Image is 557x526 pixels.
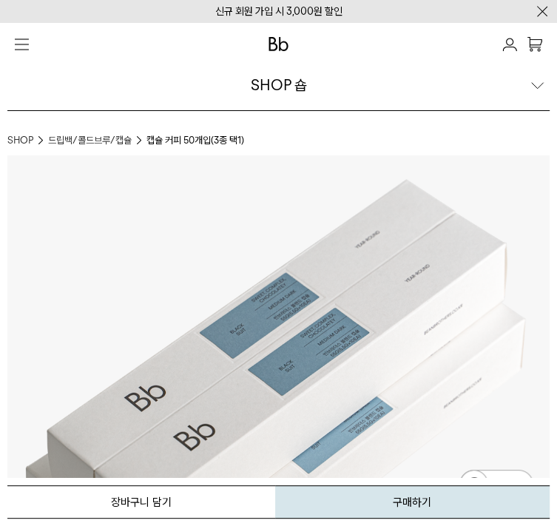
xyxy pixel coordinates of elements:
img: 로고 [269,37,289,51]
img: 카카오톡 채널 1:1 채팅 버튼 [458,468,535,504]
button: 구매하기 [275,485,550,519]
button: 장바구니 담기 [7,485,275,519]
a: SHOP [7,133,33,148]
div: SHOP 숍 [251,75,307,95]
li: 캡슐 커피 50개입(3종 택1) [146,133,550,148]
a: 신규 회원 가입 시 3,000원 할인 [215,5,342,17]
a: 드립백/콜드브루/캡슐 [48,133,132,148]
